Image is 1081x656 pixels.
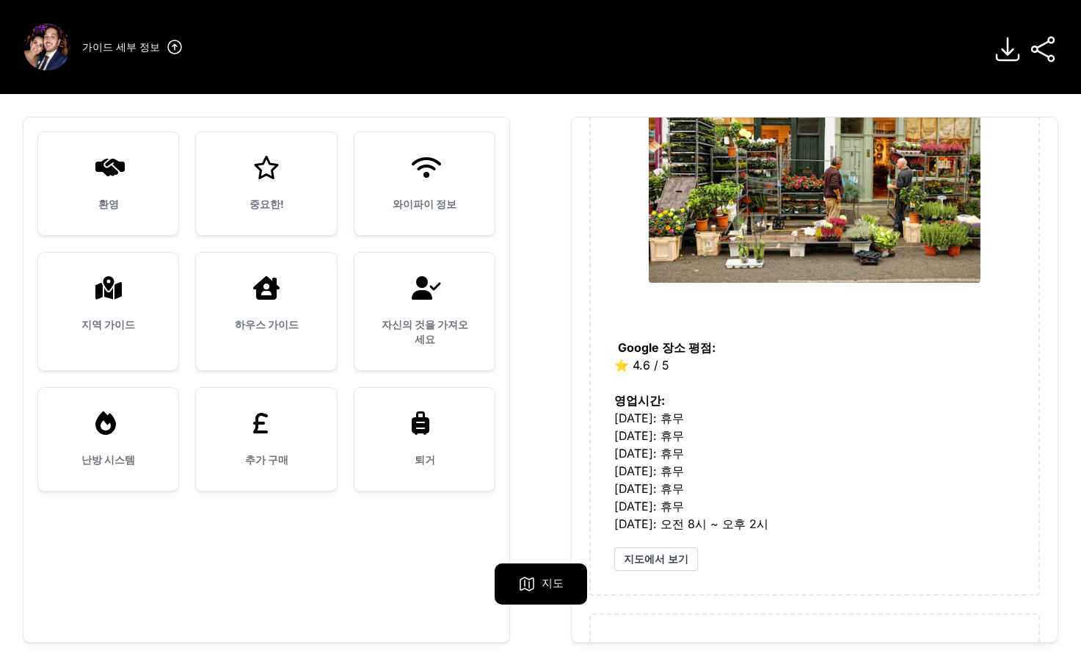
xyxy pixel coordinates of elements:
[354,253,495,370] a: 자신의 것을 가져오세요
[614,499,684,513] font: [DATE]: 휴무
[196,132,336,235] a: 중요한!
[614,358,669,372] font: ⭐️ 4.6 / 5
[614,411,684,425] font: [DATE]: 휴무
[614,481,684,496] font: [DATE]: 휴무
[614,428,684,443] font: [DATE]: 휴무
[624,552,688,565] font: 지도에서 보기
[415,453,435,466] font: 퇴거
[354,132,495,235] a: 와이파이 정보
[614,393,665,408] font: 영업시간:
[614,516,768,531] font: [DATE]: 오전 8시 ~ 오후 2시
[23,24,70,71] img: eqcwwvwsayrfpbuxhp2k6xr4xbnm
[382,318,468,345] font: 자신의 것을 가져오세요
[250,198,284,210] font: 중요한!
[196,388,336,491] a: 추가 구매
[82,38,183,56] a: 가이드 세부 정보
[614,464,684,478] font: [DATE]: 휴무
[38,253,178,356] a: 지역 가이드
[38,388,178,491] a: 난방 시스템
[245,453,288,466] font: 추가 구매
[649,62,980,283] img: z31bk130th9w66uwko0ax7pm6tdo
[235,318,299,331] font: 하우스 가이드
[614,446,684,461] font: [DATE]: 휴무
[614,641,769,656] font: [PERSON_NAME] 글로브
[542,576,564,590] font: 지도
[81,453,135,466] font: 난방 시스템
[38,132,178,235] a: 환영
[196,253,336,356] a: 하우스 가이드
[614,547,698,571] a: 지도에서 보기
[393,198,456,210] font: 와이파이 정보
[618,340,716,355] font: Google 장소 평점:
[98,198,119,210] font: 환영
[354,388,495,491] a: 퇴거
[82,40,160,53] font: 가이드 세부 정보
[81,318,135,331] font: 지역 가이드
